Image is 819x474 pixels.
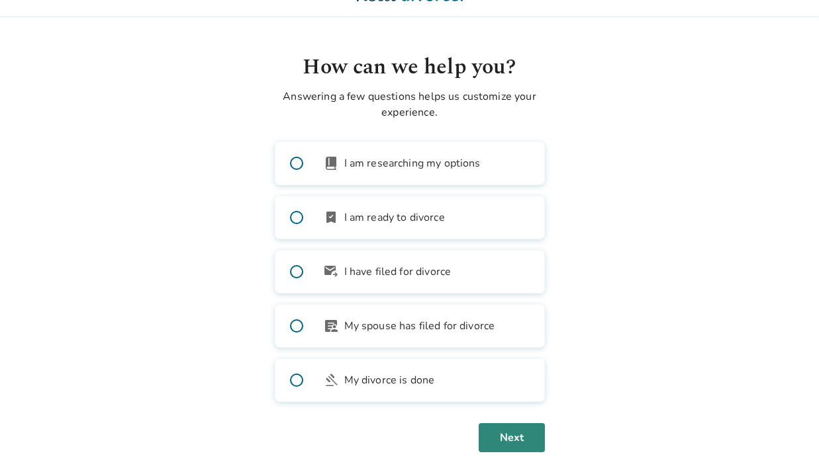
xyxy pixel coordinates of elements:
span: I have filed for divorce [344,264,452,280]
span: outgoing_mail [323,264,339,280]
p: Answering a few questions helps us customize your experience. [275,89,545,120]
button: Next [479,423,545,452]
span: I am researching my options [344,155,481,171]
span: I am ready to divorce [344,210,445,225]
h1: How can we help you? [275,52,545,83]
span: bookmark_check [323,210,339,225]
iframe: Chat Widget [753,411,819,474]
span: My divorce is done [344,372,435,388]
span: My spouse has filed for divorce [344,318,495,334]
span: article_person [323,318,339,334]
span: book_2 [323,155,339,171]
span: gavel [323,372,339,388]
